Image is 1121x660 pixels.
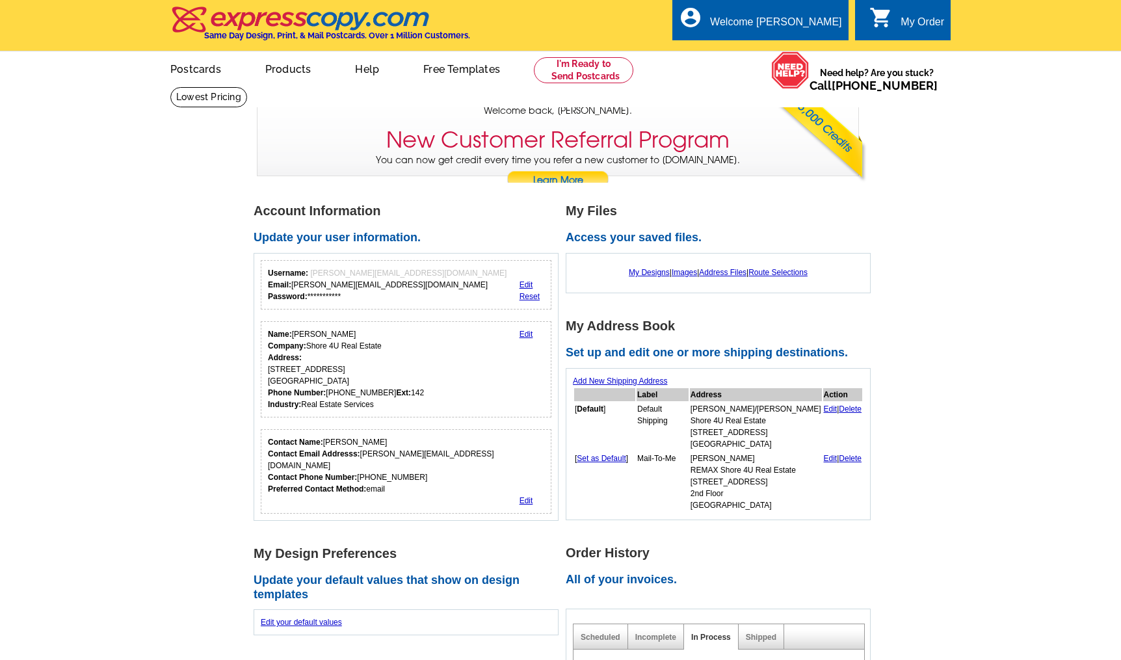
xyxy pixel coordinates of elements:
[635,633,676,642] a: Incomplete
[484,104,632,118] span: Welcome back, [PERSON_NAME].
[268,473,357,482] strong: Contact Phone Number:
[869,14,944,31] a: shopping_cart My Order
[566,319,878,333] h1: My Address Book
[268,449,360,458] strong: Contact Email Addresss:
[823,403,863,451] td: |
[566,546,878,560] h1: Order History
[261,429,551,514] div: Who should we contact regarding order issues?
[261,618,342,627] a: Edit your default values
[334,53,400,83] a: Help
[268,280,291,289] strong: Email:
[824,404,837,414] a: Edit
[520,292,540,301] a: Reset
[823,452,863,512] td: |
[520,496,533,505] a: Edit
[268,484,366,494] strong: Preferred Contact Method:
[690,388,822,401] th: Address
[150,53,242,83] a: Postcards
[520,280,533,289] a: Edit
[679,6,702,29] i: account_circle
[566,346,878,360] h2: Set up and edit one or more shipping destinations.
[268,341,306,350] strong: Company:
[254,231,566,245] h2: Update your user information.
[869,6,893,29] i: shopping_cart
[268,330,292,339] strong: Name:
[839,454,862,463] a: Delete
[268,269,308,278] strong: Username:
[748,268,808,277] a: Route Selections
[268,400,301,409] strong: Industry:
[672,268,697,277] a: Images
[520,330,533,339] a: Edit
[746,633,776,642] a: Shipped
[637,388,689,401] th: Label
[170,16,470,40] a: Same Day Design, Print, & Mail Postcards. Over 1 Million Customers.
[699,268,746,277] a: Address Files
[637,403,689,451] td: Default Shipping
[637,452,689,512] td: Mail-To-Me
[810,66,944,92] span: Need help? Are you stuck?
[268,328,424,410] div: [PERSON_NAME] Shore 4U Real Estate [STREET_ADDRESS] [GEOGRAPHIC_DATA] [PHONE_NUMBER] 142 Real Est...
[507,171,609,191] a: Learn More
[710,16,841,34] div: Welcome [PERSON_NAME]
[832,79,938,92] a: [PHONE_NUMBER]
[396,388,411,397] strong: Ext:
[581,633,620,642] a: Scheduled
[573,260,864,285] div: | | |
[402,53,521,83] a: Free Templates
[629,268,670,277] a: My Designs
[254,547,566,561] h1: My Design Preferences
[577,404,603,414] b: Default
[268,436,544,495] div: [PERSON_NAME] [PERSON_NAME][EMAIL_ADDRESS][DOMAIN_NAME] [PHONE_NUMBER] email
[386,127,730,153] h3: New Customer Referral Program
[257,153,858,191] p: You can now get credit every time you refer a new customer to [DOMAIN_NAME].
[254,204,566,218] h1: Account Information
[268,438,323,447] strong: Contact Name:
[268,388,326,397] strong: Phone Number:
[310,269,507,278] span: [PERSON_NAME][EMAIL_ADDRESS][DOMAIN_NAME]
[204,31,470,40] h4: Same Day Design, Print, & Mail Postcards. Over 1 Million Customers.
[824,454,837,463] a: Edit
[261,260,551,310] div: Your login information.
[823,388,863,401] th: Action
[810,79,938,92] span: Call
[574,403,635,451] td: [ ]
[691,633,731,642] a: In Process
[901,16,944,34] div: My Order
[268,353,302,362] strong: Address:
[268,292,308,301] strong: Password:
[839,404,862,414] a: Delete
[261,321,551,417] div: Your personal details.
[573,376,667,386] a: Add New Shipping Address
[690,403,822,451] td: [PERSON_NAME]/[PERSON_NAME] Shore 4U Real Estate [STREET_ADDRESS] [GEOGRAPHIC_DATA]
[690,452,822,512] td: [PERSON_NAME] REMAX Shore 4U Real Estate [STREET_ADDRESS] 2nd Floor [GEOGRAPHIC_DATA]
[771,51,810,89] img: help
[566,204,878,218] h1: My Files
[566,573,878,587] h2: All of your invoices.
[574,452,635,512] td: [ ]
[244,53,332,83] a: Products
[254,574,566,601] h2: Update your default values that show on design templates
[577,454,626,463] a: Set as Default
[566,231,878,245] h2: Access your saved files.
